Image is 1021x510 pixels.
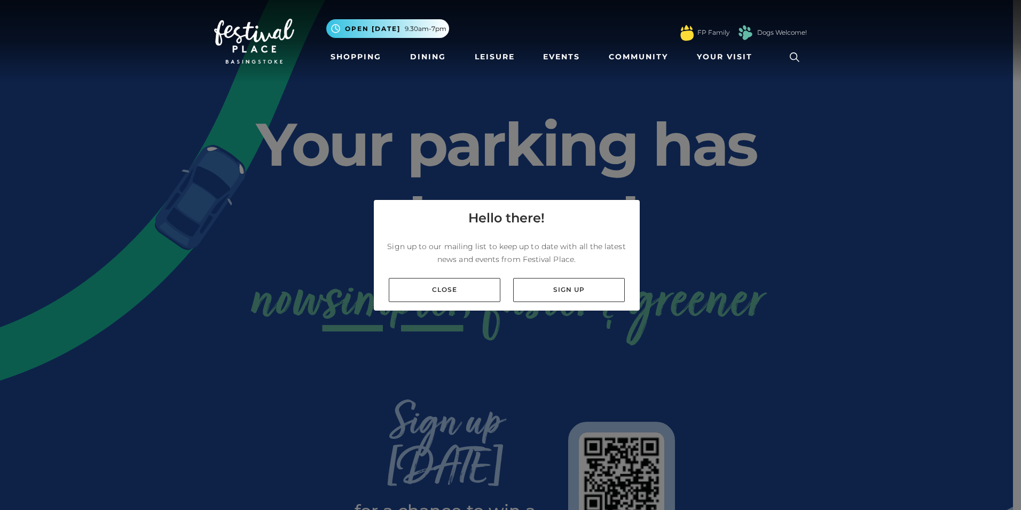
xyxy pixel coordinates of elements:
a: Shopping [326,47,386,67]
a: FP Family [697,28,729,37]
p: Sign up to our mailing list to keep up to date with all the latest news and events from Festival ... [382,240,631,266]
h4: Hello there! [468,208,545,228]
a: Sign up [513,278,625,302]
a: Events [539,47,584,67]
a: Leisure [470,47,519,67]
span: 9.30am-7pm [405,24,446,34]
a: Close [389,278,500,302]
img: Festival Place Logo [214,19,294,64]
span: Your Visit [697,51,752,63]
a: Dining [406,47,450,67]
button: Open [DATE] 9.30am-7pm [326,19,449,38]
a: Community [604,47,672,67]
a: Dogs Welcome! [757,28,807,37]
a: Your Visit [693,47,762,67]
span: Open [DATE] [345,24,400,34]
